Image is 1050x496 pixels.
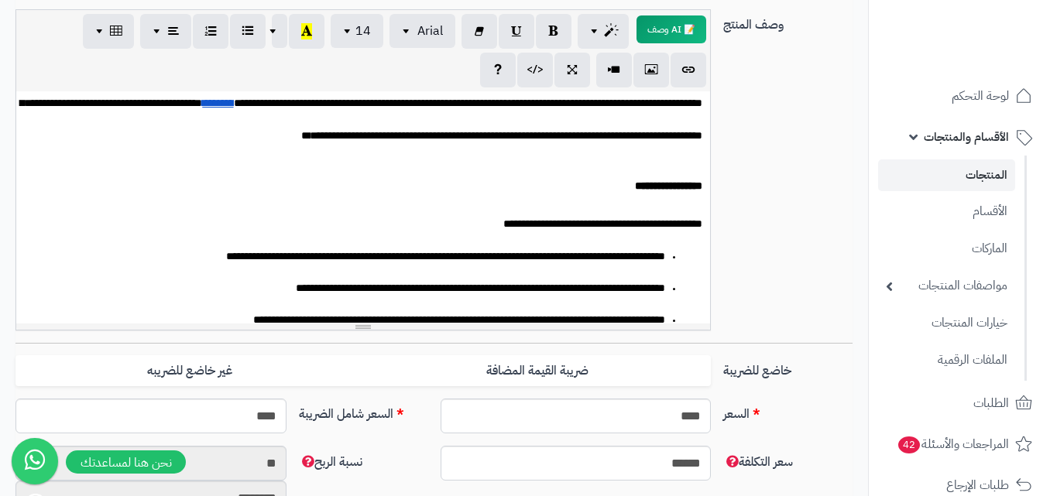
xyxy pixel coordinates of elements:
[293,399,434,423] label: السعر شامل الضريبة
[973,392,1009,414] span: الطلبات
[717,355,859,380] label: خاضع للضريبة
[878,426,1041,463] a: المراجعات والأسئلة42
[355,22,371,40] span: 14
[637,15,706,43] button: 📝 AI وصف
[952,85,1009,107] span: لوحة التحكم
[924,126,1009,148] span: الأقسام والمنتجات
[331,14,383,48] button: 14
[878,195,1015,228] a: الأقسام
[717,9,859,34] label: وصف المنتج
[946,474,1009,496] span: طلبات الإرجاع
[389,14,455,48] button: Arial
[717,399,859,423] label: السعر
[15,355,363,387] label: غير خاضع للضريبه
[878,77,1041,115] a: لوحة التحكم
[898,436,920,453] span: 42
[417,22,443,40] span: Arial
[897,433,1009,455] span: المراجعات والأسئلة
[878,344,1015,377] a: الملفات الرقمية
[878,385,1041,422] a: الطلبات
[723,453,793,471] span: سعر التكلفة
[878,159,1015,191] a: المنتجات
[878,269,1015,303] a: مواصفات المنتجات
[299,453,362,471] span: نسبة الربح
[878,232,1015,265] a: الماركات
[878,306,1015,340] a: خيارات المنتجات
[363,355,711,387] label: ضريبة القيمة المضافة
